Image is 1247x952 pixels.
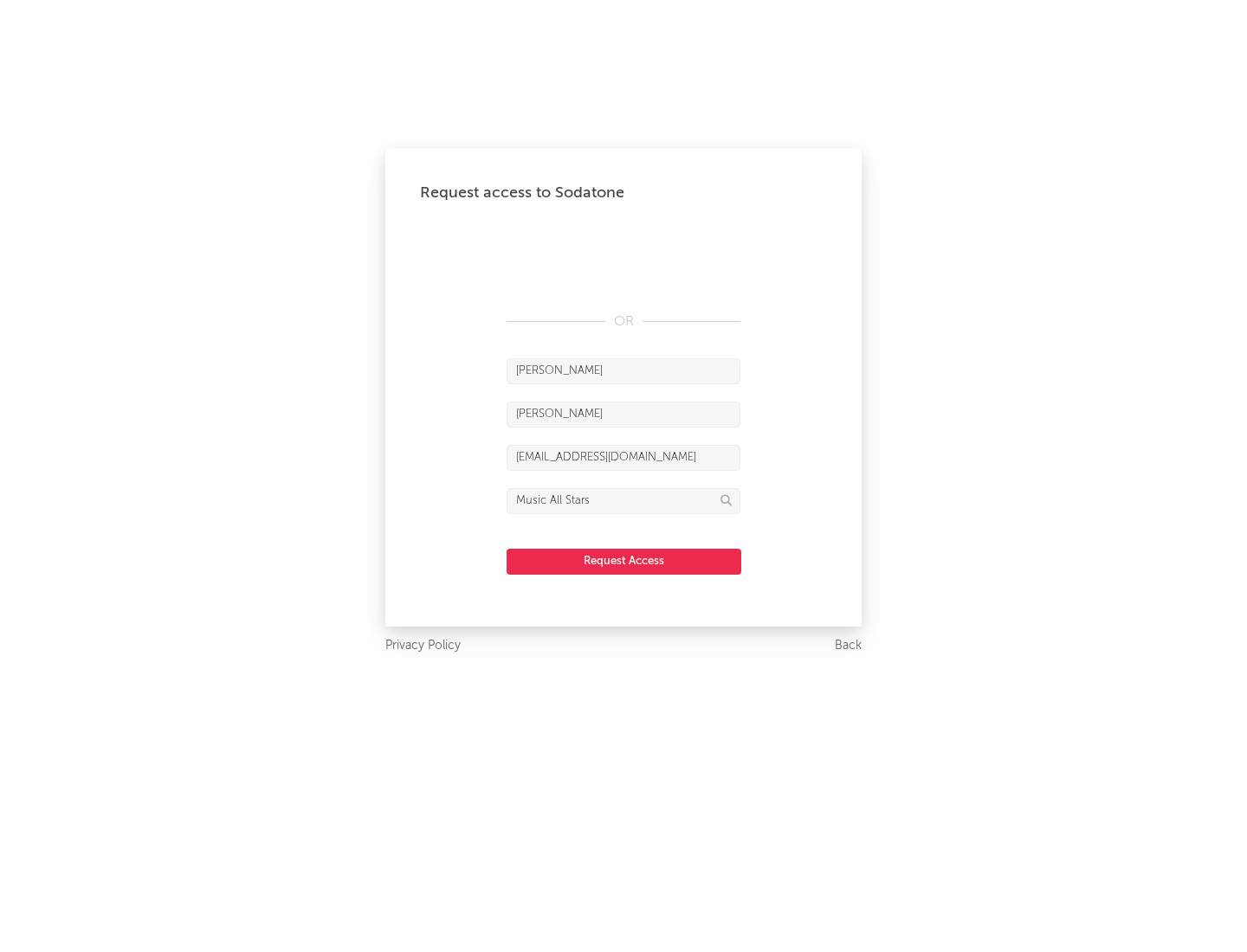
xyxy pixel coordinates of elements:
a: Back [835,635,862,657]
input: Email [507,445,740,471]
div: Request access to Sodatone [420,183,827,203]
button: Request Access [507,549,741,575]
div: OR [507,312,740,332]
a: Privacy Policy [385,635,461,657]
input: Last Name [507,402,740,428]
input: First Name [507,358,740,384]
input: Division [507,488,740,514]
